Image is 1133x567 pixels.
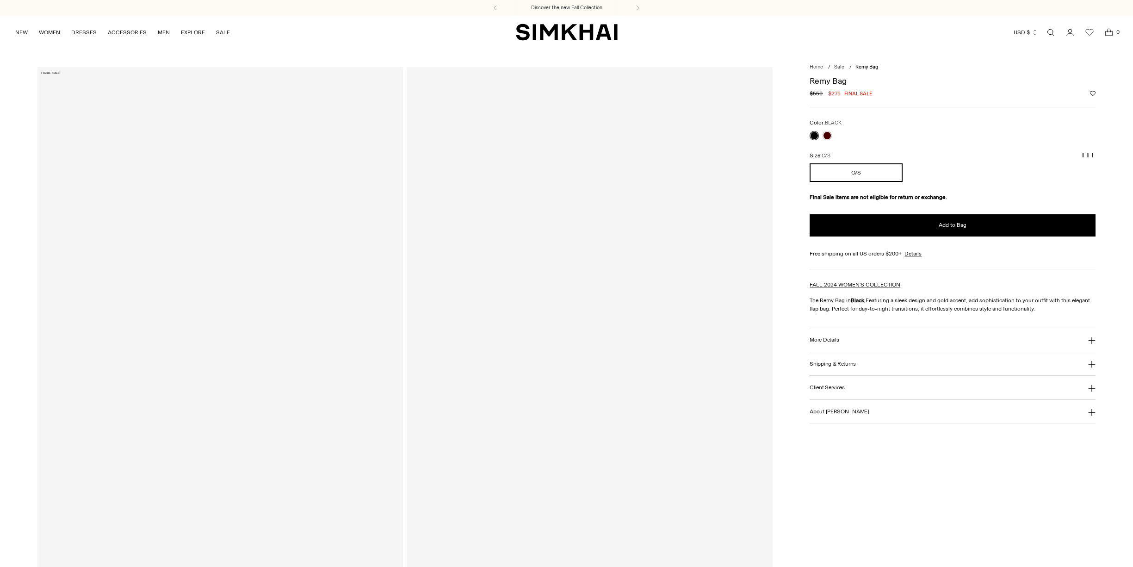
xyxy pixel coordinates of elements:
[1041,23,1060,42] a: Open search modal
[851,297,866,304] strong: Black.
[810,376,1096,399] button: Client Services
[531,4,602,12] a: Discover the new Fall Collection
[810,328,1096,352] button: More Details
[849,63,852,71] div: /
[810,89,823,98] s: $550
[810,352,1096,376] button: Shipping & Returns
[1090,91,1096,96] button: Add to Wishlist
[15,22,28,43] a: NEW
[810,63,1096,71] nav: breadcrumbs
[828,63,830,71] div: /
[810,409,869,415] h3: About [PERSON_NAME]
[39,22,60,43] a: WOMEN
[828,89,841,98] span: $275
[158,22,170,43] a: MEN
[108,22,147,43] a: ACCESSORIES
[1114,28,1122,36] span: 0
[1080,23,1099,42] a: Wishlist
[810,385,845,391] h3: Client Services
[810,194,947,200] strong: Final Sale items are not eligible for return or exchange.
[810,77,1096,85] h1: Remy Bag
[904,249,922,258] a: Details
[810,151,830,160] label: Size:
[810,118,842,127] label: Color:
[810,249,1096,258] div: Free shipping on all US orders $200+
[810,400,1096,424] button: About [PERSON_NAME]
[810,337,839,343] h3: More Details
[71,22,97,43] a: DRESSES
[939,221,966,229] span: Add to Bag
[834,64,844,70] a: Sale
[810,64,823,70] a: Home
[810,163,903,182] button: O/S
[516,23,618,41] a: SIMKHAI
[1061,23,1079,42] a: Go to the account page
[810,361,856,367] h3: Shipping & Returns
[825,120,842,126] span: BLACK
[855,64,878,70] span: Remy Bag
[822,153,830,159] span: O/S
[181,22,205,43] a: EXPLORE
[810,214,1096,237] button: Add to Bag
[810,281,900,288] a: FALL 2024 WOMEN'S COLLECTION
[1014,22,1038,43] button: USD $
[810,296,1096,313] p: The Remy Bag in Featuring a sleek design and gold accent, add sophistication to your outfit with ...
[1100,23,1118,42] a: Open cart modal
[216,22,230,43] a: SALE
